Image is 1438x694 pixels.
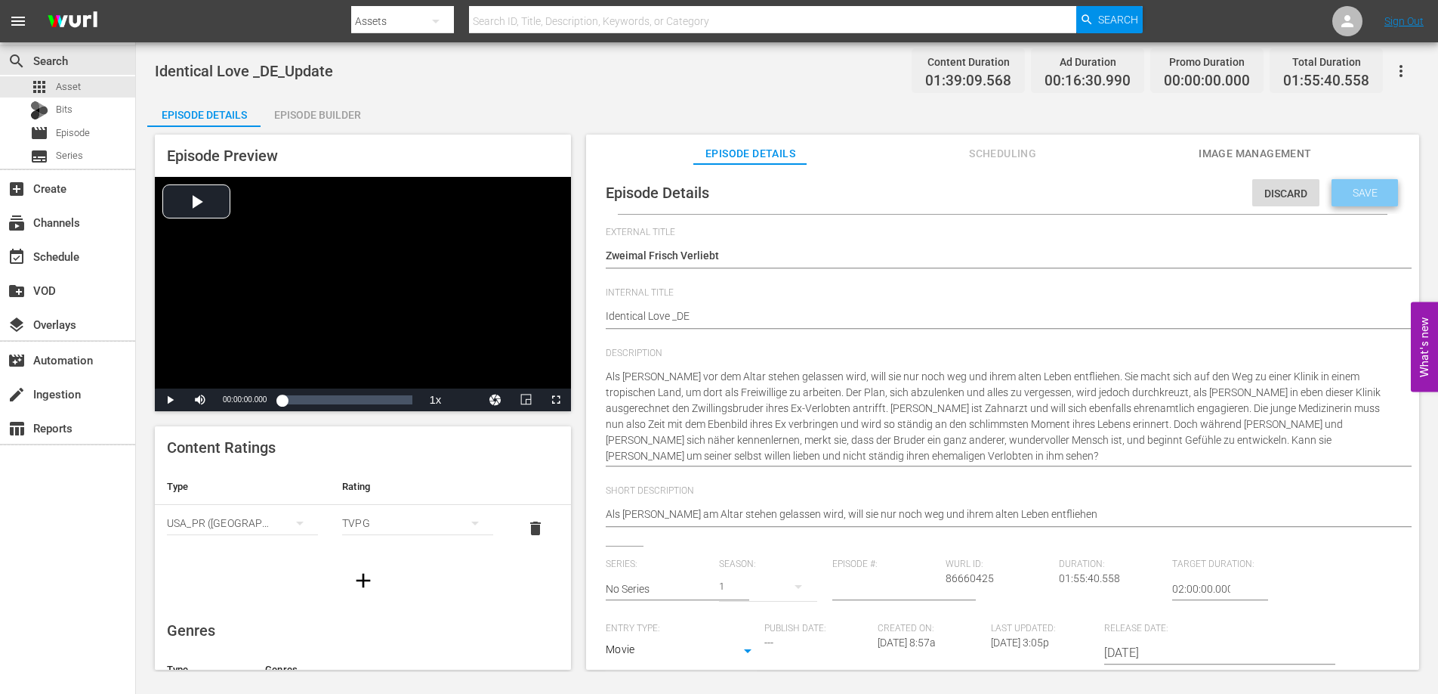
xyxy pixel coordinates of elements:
[1384,15,1424,27] a: Sign Out
[56,79,81,94] span: Asset
[526,519,545,538] span: delete
[342,502,493,544] div: TVPG
[282,395,412,404] div: Progress Bar
[946,572,994,584] span: 86660425
[8,316,26,334] span: Overlays
[1252,187,1319,200] span: Discard
[167,147,278,165] span: Episode Preview
[155,177,571,411] div: Video Player
[8,420,26,438] span: Reports
[1164,51,1250,73] div: Promo Duration
[155,389,185,411] button: Play
[1104,623,1298,635] span: Release Date:
[606,308,1392,327] textarea: Identical Love _DE_Update
[9,12,27,30] span: menu
[511,389,541,411] button: Picture-in-Picture
[1045,73,1131,90] span: 00:16:30.990
[1045,51,1131,73] div: Ad Duration
[1199,144,1312,163] span: Image Management
[946,559,1051,571] span: Wurl ID:
[991,637,1049,649] span: [DATE] 3:05p
[56,148,83,163] span: Series
[30,101,48,119] div: Bits
[1059,572,1120,584] span: 01:55:40.558
[147,97,261,133] div: Episode Details
[946,144,1060,163] span: Scheduling
[1411,302,1438,392] button: Open Feedback Widget
[606,348,1392,360] span: Description
[147,97,261,127] button: Episode Details
[1059,559,1165,571] span: Duration:
[30,124,48,142] span: Episode
[1164,73,1250,90] span: 00:00:00.000
[991,623,1097,635] span: Last Updated:
[8,180,26,198] span: Create
[719,565,817,608] div: 1
[1341,187,1390,199] span: Save
[925,51,1011,73] div: Content Duration
[8,214,26,232] span: Channels
[155,469,571,552] table: simple table
[925,73,1011,90] span: 01:39:09.568
[8,352,26,370] span: Automation
[764,637,773,649] span: ---
[56,102,73,117] span: Bits
[1332,179,1398,206] button: Save
[30,147,48,166] span: Series
[1283,51,1369,73] div: Total Duration
[1098,6,1138,33] span: Search
[541,389,571,411] button: Fullscreen
[420,389,450,411] button: Playback Rate
[155,62,333,80] span: Identical Love _DE_Update
[606,485,1392,497] span: Short Description
[8,248,26,266] span: Schedule
[261,97,374,127] button: Episode Builder
[878,637,936,649] span: [DATE] 8:57a
[1076,6,1143,33] button: Search
[606,248,1392,266] textarea: Zweimal Frisch Verliebt
[36,4,109,39] img: ans4CAIJ8jUAAAAAAAAAAAAAAAAAAAAAAAAgQb4GAAAAAAAAAAAAAAAAAAAAAAAAJMjXAAAAAAAAAAAAAAAAAAAAAAAAgAT5G...
[517,510,554,547] button: delete
[8,282,26,300] span: VOD
[606,641,757,664] div: Movie
[878,623,983,635] span: Created On:
[167,438,276,457] span: Content Ratings
[480,389,511,411] button: Jump To Time
[30,78,48,96] span: Asset
[606,369,1392,464] textarea: Als [PERSON_NAME] vor dem Altar stehen gelassen wird, will sie nur noch weg und ihrem alten Leben...
[606,623,757,635] span: Entry Type:
[1172,559,1278,571] span: Target Duration:
[330,469,505,505] th: Rating
[764,623,870,635] span: Publish Date:
[223,395,267,404] span: 00:00:00.000
[719,559,825,571] span: Season:
[253,652,524,688] th: Genres
[693,144,807,163] span: Episode Details
[8,386,26,404] span: Ingestion
[155,469,330,505] th: Type
[606,227,1392,239] span: External Title
[155,652,253,688] th: Type
[185,389,215,411] button: Mute
[8,52,26,70] span: Search
[606,559,711,571] span: Series:
[1252,179,1319,206] button: Discard
[56,125,90,141] span: Episode
[606,184,709,202] span: Episode Details
[261,97,374,133] div: Episode Builder
[167,502,318,544] div: USA_PR ([GEOGRAPHIC_DATA])
[832,559,938,571] span: Episode #:
[606,507,1392,525] textarea: Als [PERSON_NAME] am Altar stehen gelassen wird, will sie nur noch weg und ihrem alten Leben entf...
[167,621,215,640] span: Genres
[606,287,1392,299] span: Internal Title
[1283,73,1369,90] span: 01:55:40.558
